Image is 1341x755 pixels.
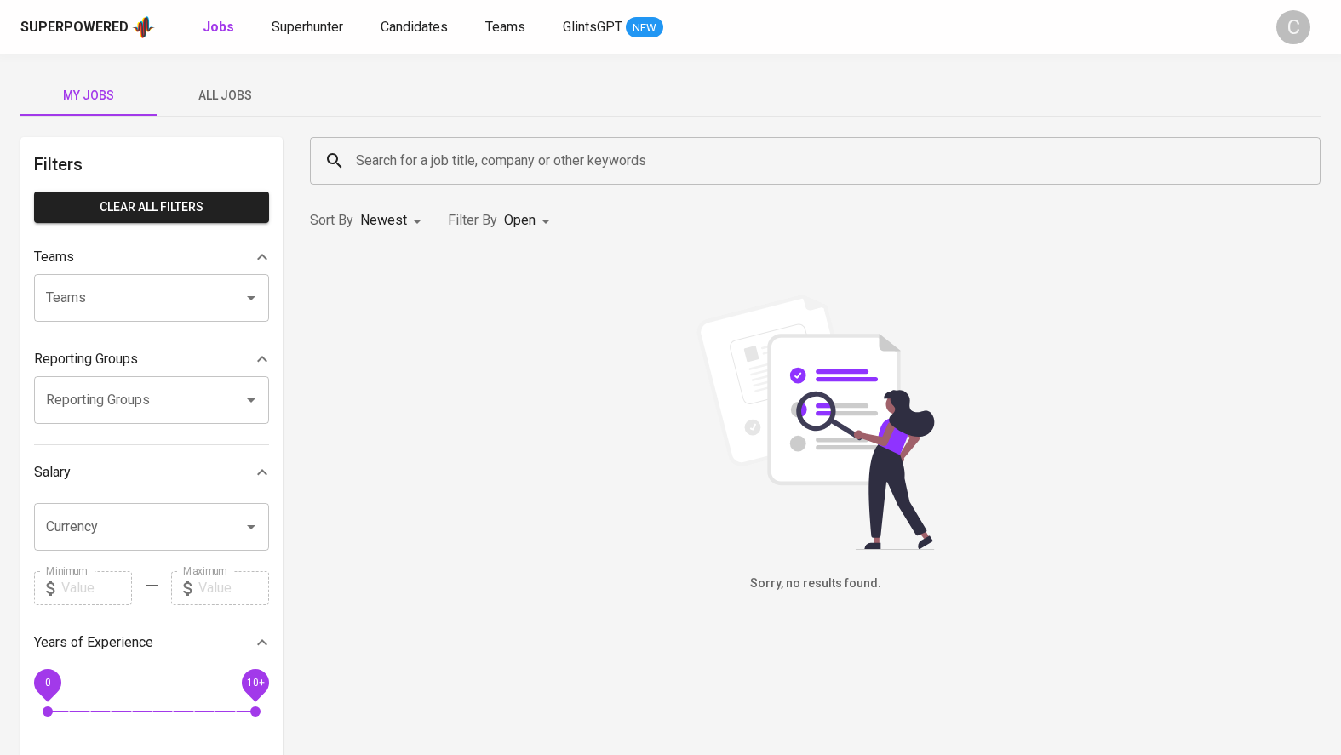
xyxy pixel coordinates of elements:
span: GlintsGPT [563,19,622,35]
span: Open [504,212,536,228]
button: Open [239,388,263,412]
p: Years of Experience [34,632,153,653]
img: file_searching.svg [688,295,943,550]
h6: Filters [34,151,269,178]
div: C [1276,10,1310,44]
p: Sort By [310,210,353,231]
a: Candidates [381,17,451,38]
h6: Sorry, no results found. [310,575,1321,593]
span: Clear All filters [48,197,255,218]
button: Open [239,515,263,539]
span: 0 [44,676,50,688]
span: Teams [485,19,525,35]
div: Salary [34,455,269,489]
input: Value [198,571,269,605]
p: Newest [360,210,407,231]
div: Teams [34,240,269,274]
p: Filter By [448,210,497,231]
input: Value [61,571,132,605]
div: Open [504,205,556,237]
span: 10+ [246,676,264,688]
p: Teams [34,247,74,267]
p: Reporting Groups [34,349,138,369]
b: Jobs [203,19,234,35]
button: Open [239,286,263,310]
div: Superpowered [20,18,129,37]
a: Teams [485,17,529,38]
div: Newest [360,205,427,237]
p: Salary [34,462,71,483]
a: Superhunter [272,17,347,38]
span: Superhunter [272,19,343,35]
span: All Jobs [167,85,283,106]
span: NEW [626,20,663,37]
span: Candidates [381,19,448,35]
span: My Jobs [31,85,146,106]
a: GlintsGPT NEW [563,17,663,38]
a: Jobs [203,17,238,38]
div: Reporting Groups [34,342,269,376]
div: Years of Experience [34,626,269,660]
button: Clear All filters [34,192,269,223]
a: Superpoweredapp logo [20,14,155,40]
img: app logo [132,14,155,40]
